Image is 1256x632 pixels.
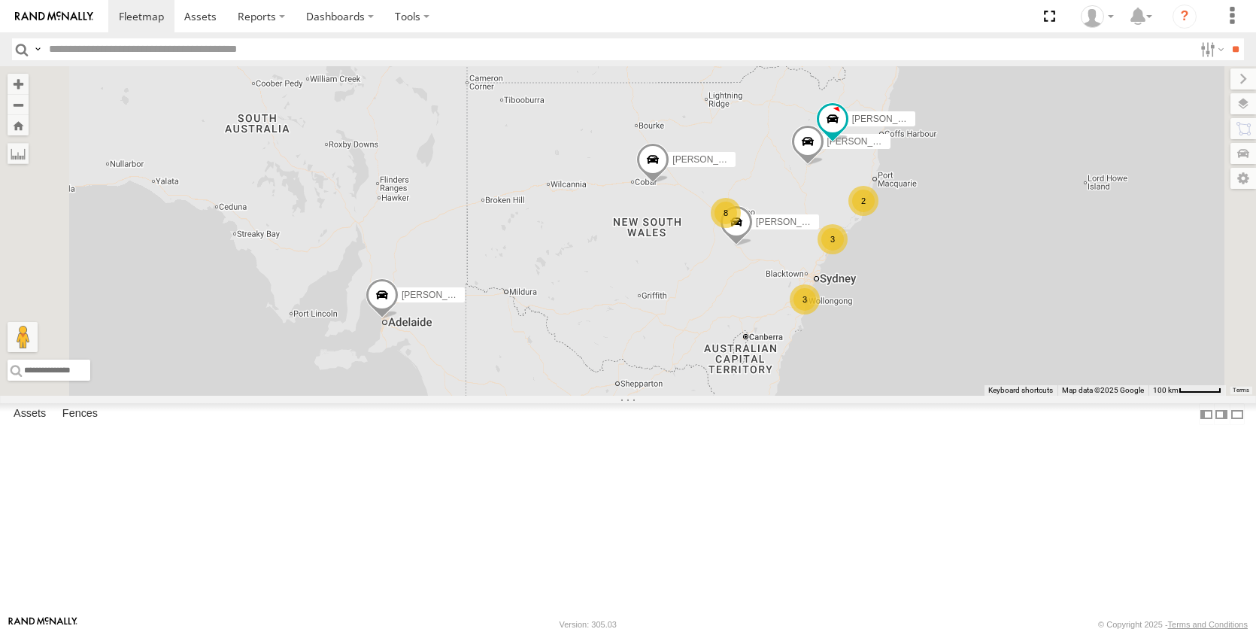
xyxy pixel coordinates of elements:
label: Assets [6,404,53,425]
button: Map scale: 100 km per 53 pixels [1148,385,1226,396]
div: 2 [848,186,878,216]
button: Zoom out [8,94,29,115]
label: Fences [55,404,105,425]
button: Drag Pegman onto the map to open Street View [8,322,38,352]
button: Zoom Home [8,115,29,135]
label: Hide Summary Table [1230,403,1245,425]
i: ? [1173,5,1197,29]
label: Map Settings [1230,168,1256,189]
div: 3 [790,284,820,314]
button: Keyboard shortcuts [988,385,1053,396]
span: [PERSON_NAME] [852,114,927,124]
div: 8 [711,198,741,228]
div: Jake Allan [1075,5,1119,28]
a: Terms [1233,387,1249,393]
span: [PERSON_NAME] [827,136,902,147]
button: Zoom in [8,74,29,94]
label: Dock Summary Table to the Left [1199,403,1214,425]
span: [PERSON_NAME] [756,217,830,228]
label: Measure [8,143,29,164]
label: Dock Summary Table to the Right [1214,403,1229,425]
a: Terms and Conditions [1168,620,1248,629]
span: [PERSON_NAME] - NEW ute [402,290,520,300]
img: rand-logo.svg [15,11,93,22]
a: Visit our Website [8,617,77,632]
span: [PERSON_NAME] [672,155,747,166]
div: Version: 305.03 [560,620,617,629]
div: 3 [818,224,848,254]
label: Search Query [32,38,44,60]
span: Map data ©2025 Google [1062,386,1144,394]
span: 100 km [1153,386,1179,394]
div: © Copyright 2025 - [1098,620,1248,629]
label: Search Filter Options [1194,38,1227,60]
